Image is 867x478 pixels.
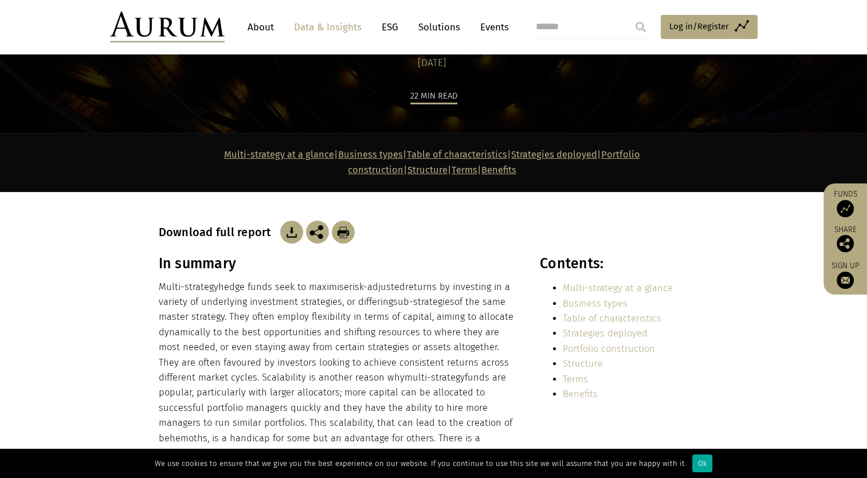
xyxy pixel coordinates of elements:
[159,55,706,71] div: [DATE]
[349,281,405,292] span: risk-adjusted
[563,328,648,339] a: Strategies deployed
[540,255,705,272] h3: Contents:
[474,17,509,38] a: Events
[692,455,712,472] div: Ok
[563,389,598,399] a: Benefits
[837,200,854,217] img: Access Funds
[393,296,454,307] span: sub-strategies
[288,17,367,38] a: Data & Insights
[159,225,277,239] h3: Download full report
[280,221,303,244] img: Download Article
[477,164,481,175] strong: |
[110,11,225,42] img: Aurum
[829,189,861,217] a: Funds
[452,164,477,175] a: Terms
[410,89,457,104] div: 22 min read
[563,374,588,385] a: Terms
[224,149,334,160] a: Multi-strategy at a glance
[837,235,854,252] img: Share this post
[563,298,627,309] a: Business types
[159,281,218,292] span: Multi-strategy
[629,15,652,38] input: Submit
[563,283,673,293] a: Multi-strategy at a glance
[837,272,854,289] img: Sign up to our newsletter
[159,280,515,476] p: hedge funds seek to maximise returns by investing in a variety of underlying investment strategie...
[407,149,507,160] a: Table of characteristics
[563,343,655,354] a: Portfolio construction
[407,164,448,175] a: Structure
[224,149,640,175] strong: | | | | | |
[405,372,465,383] span: multi-strategy
[563,358,603,369] a: Structure
[332,221,355,244] img: Download Article
[271,448,331,459] span: multi-strategy
[159,255,515,272] h3: In summary
[511,149,597,160] a: Strategies deployed
[661,15,758,39] a: Log in/Register
[829,261,861,289] a: Sign up
[376,17,404,38] a: ESG
[413,17,466,38] a: Solutions
[242,17,280,38] a: About
[829,226,861,252] div: Share
[306,221,329,244] img: Share this post
[338,149,403,160] a: Business types
[669,19,729,33] span: Log in/Register
[563,313,661,324] a: Table of characteristics
[481,164,516,175] a: Benefits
